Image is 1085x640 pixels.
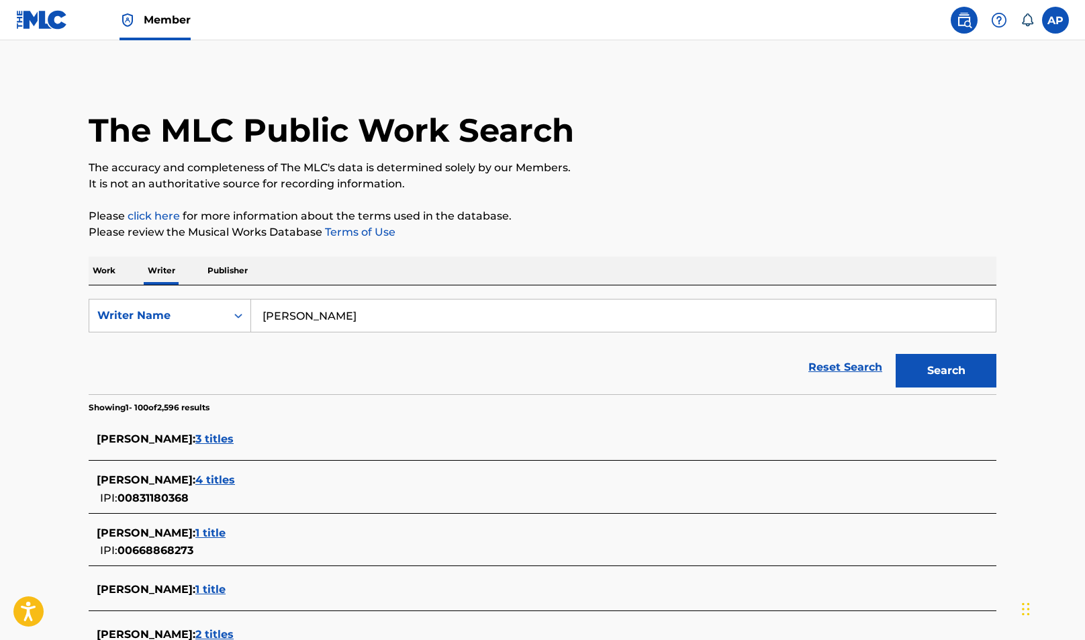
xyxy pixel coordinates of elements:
span: IPI: [100,544,117,557]
span: [PERSON_NAME] : [97,527,195,539]
p: The accuracy and completeness of The MLC's data is determined solely by our Members. [89,160,996,176]
a: Public Search [951,7,978,34]
span: Member [144,12,191,28]
span: 00668868273 [117,544,193,557]
h1: The MLC Public Work Search [89,110,574,150]
span: [PERSON_NAME] : [97,583,195,596]
span: [PERSON_NAME] : [97,432,195,445]
div: Notifications [1021,13,1034,27]
span: [PERSON_NAME] : [97,473,195,486]
span: 1 title [195,527,226,539]
p: It is not an authoritative source for recording information. [89,176,996,192]
form: Search Form [89,299,996,394]
div: Drag [1022,589,1030,629]
p: Please review the Musical Works Database [89,224,996,240]
span: 4 titles [195,473,235,486]
p: Showing 1 - 100 of 2,596 results [89,402,209,414]
img: search [956,12,972,28]
img: help [991,12,1007,28]
span: 00831180368 [117,492,189,504]
div: Help [986,7,1012,34]
button: Search [896,354,996,387]
span: IPI: [100,492,117,504]
a: Reset Search [802,353,889,382]
p: Work [89,257,120,285]
span: 3 titles [195,432,234,445]
img: MLC Logo [16,10,68,30]
iframe: Chat Widget [1018,576,1085,640]
a: Terms of Use [322,226,395,238]
p: Please for more information about the terms used in the database. [89,208,996,224]
a: click here [128,210,180,222]
div: User Menu [1042,7,1069,34]
div: Writer Name [97,308,218,324]
span: 1 title [195,583,226,596]
img: Top Rightsholder [120,12,136,28]
p: Publisher [203,257,252,285]
iframe: Resource Center [1047,425,1085,533]
p: Writer [144,257,179,285]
